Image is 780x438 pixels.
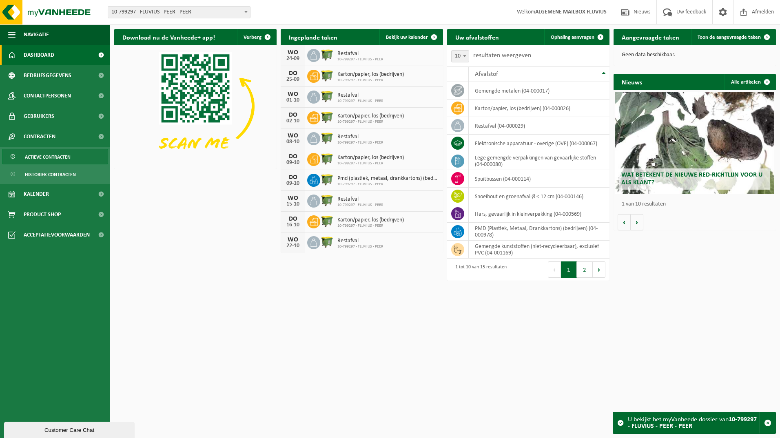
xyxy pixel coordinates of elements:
span: Kalender [24,184,49,204]
span: Pmd (plastiek, metaal, drankkartons) (bedrijven) [337,175,439,182]
button: 1 [561,261,577,278]
div: 15-10 [285,201,301,207]
span: Restafval [337,51,383,57]
div: 01-10 [285,97,301,103]
div: DO [285,70,301,77]
span: Afvalstof [475,71,498,77]
span: 10-799297 - FLUVIUS - PEER [337,57,383,62]
label: resultaten weergeven [473,52,531,59]
span: Restafval [337,196,383,203]
span: Ophaling aanvragen [551,35,594,40]
span: Navigatie [24,24,49,45]
span: 10 [451,50,469,62]
span: Bekijk uw kalender [386,35,428,40]
td: elektronische apparatuur - overige (OVE) (04-000067) [469,135,609,152]
div: 1 tot 10 van 15 resultaten [451,261,507,279]
button: Volgende [631,214,643,230]
span: Wat betekent de nieuwe RED-richtlijn voor u als klant? [621,172,762,186]
a: Ophaling aanvragen [544,29,609,45]
a: Bekijk uw kalender [379,29,442,45]
td: PMD (Plastiek, Metaal, Drankkartons) (bedrijven) (04-000978) [469,223,609,241]
span: 10-799297 - FLUVIUS - PEER [337,99,383,104]
div: DO [285,174,301,181]
div: 09-10 [285,181,301,186]
img: WB-1100-HPE-GN-50 [320,48,334,62]
span: Acceptatievoorwaarden [24,225,90,245]
div: WO [285,133,301,139]
div: 02-10 [285,118,301,124]
span: Gebruikers [24,106,54,126]
span: 10-799297 - FLUVIUS - PEER [337,203,383,208]
h2: Ingeplande taken [281,29,346,45]
img: WB-1100-HPE-GN-50 [320,214,334,228]
h2: Aangevraagde taken [614,29,687,45]
h2: Uw afvalstoffen [447,29,507,45]
span: 10-799297 - FLUVIUS - PEER [337,182,439,187]
span: Bedrijfsgegevens [24,65,71,86]
td: restafval (04-000029) [469,117,609,135]
span: Toon de aangevraagde taken [698,35,761,40]
img: WB-1100-HPE-GN-50 [320,152,334,166]
span: 10-799297 - FLUVIUS - PEER [337,78,404,83]
span: 10-799297 - FLUVIUS - PEER [337,161,404,166]
iframe: chat widget [4,420,136,438]
td: lege gemengde verpakkingen van gevaarlijke stoffen (04-000080) [469,152,609,170]
span: 10-799297 - FLUVIUS - PEER [337,119,404,124]
strong: ALGEMENE MAILBOX FLUVIUS [535,9,607,15]
img: WB-1100-HPE-GN-50 [320,69,334,82]
span: Product Shop [24,204,61,225]
button: Previous [548,261,561,278]
span: Karton/papier, los (bedrijven) [337,217,404,223]
span: Karton/papier, los (bedrijven) [337,155,404,161]
img: WB-1100-HPE-GN-50 [320,235,334,249]
td: karton/papier, los (bedrijven) (04-000026) [469,100,609,117]
div: DO [285,112,301,118]
a: Actieve contracten [2,149,108,164]
div: U bekijkt het myVanheede dossier van [628,412,760,434]
span: 10-799297 - FLUVIUS - PEER - PEER [108,7,250,18]
span: Contactpersonen [24,86,71,106]
td: snoeihout en groenafval Ø < 12 cm (04-000146) [469,188,609,205]
div: 08-10 [285,139,301,145]
div: 09-10 [285,160,301,166]
div: 24-09 [285,56,301,62]
div: DO [285,153,301,160]
a: Alle artikelen [725,74,775,90]
td: gemengde metalen (04-000017) [469,82,609,100]
img: WB-1100-HPE-GN-50 [320,131,334,145]
span: 10-799297 - FLUVIUS - PEER [337,140,383,145]
span: 10-799297 - FLUVIUS - PEER [337,223,404,228]
span: 10 [452,51,469,62]
h2: Nieuws [614,74,650,90]
span: Contracten [24,126,55,147]
div: 22-10 [285,243,301,249]
h2: Download nu de Vanheede+ app! [114,29,223,45]
span: Historiek contracten [25,167,76,182]
td: hars, gevaarlijk in kleinverpakking (04-000569) [469,205,609,223]
span: Dashboard [24,45,54,65]
span: 10-799297 - FLUVIUS - PEER [337,244,383,249]
div: WO [285,195,301,201]
button: Next [593,261,605,278]
p: 1 van 10 resultaten [622,201,772,207]
strong: 10-799297 - FLUVIUS - PEER - PEER [628,416,757,429]
button: Verberg [237,29,276,45]
span: Restafval [337,92,383,99]
span: Karton/papier, los (bedrijven) [337,71,404,78]
span: 10-799297 - FLUVIUS - PEER - PEER [108,6,250,18]
button: 2 [577,261,593,278]
td: gemengde kunststoffen (niet-recycleerbaar), exclusief PVC (04-001169) [469,241,609,259]
div: WO [285,49,301,56]
img: WB-1100-HPE-GN-50 [320,89,334,103]
button: Vorige [618,214,631,230]
span: Restafval [337,238,383,244]
div: 25-09 [285,77,301,82]
div: WO [285,237,301,243]
img: Download de VHEPlus App [114,45,277,167]
td: spuitbussen (04-000114) [469,170,609,188]
img: WB-1100-HPE-GN-50 [320,173,334,186]
a: Wat betekent de nieuwe RED-richtlijn voor u als klant? [615,92,774,194]
span: Restafval [337,134,383,140]
span: Verberg [244,35,261,40]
